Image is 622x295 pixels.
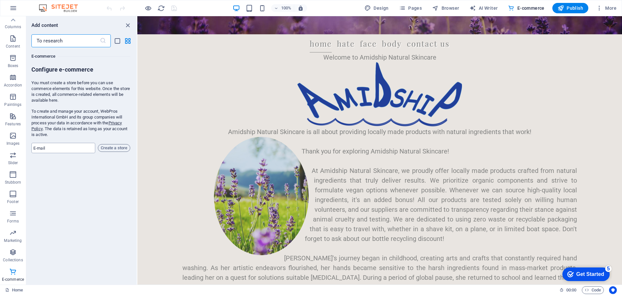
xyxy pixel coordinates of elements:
h6: Session duration [559,286,577,294]
button: Create a store [98,144,130,152]
button: Design [362,3,391,13]
font: 100% [281,6,291,10]
font: Create a store [101,145,127,150]
font: Accordion [4,83,22,87]
input: E-mail [31,143,95,153]
font: Columns [5,25,21,29]
font: E-commerce [31,54,55,59]
font: To create and manage your account, WebPros International GmbH and its group companies will proces... [31,109,122,125]
font: You must create a store before you can use commerce elements for this website. Once the store is ... [31,80,130,103]
font: Images [6,141,20,146]
div: Get Started 5 items remaining, 0% complete [5,3,52,17]
button: E-commerce [505,3,547,13]
button: More [593,3,619,13]
font: Get Started [19,7,47,13]
i: When resizing, automatically adjust the zoom level based on the selected device. [298,5,304,11]
button: Browser [430,3,462,13]
input: To research [31,34,100,47]
a: Click to cancel the selection. Double-click to open Pages. [5,286,23,294]
img: Editor Logo [37,4,86,12]
font: Stubborn [5,180,21,185]
button: list-view [113,37,121,45]
font: Marketing [4,238,22,243]
button: 100% [271,4,294,12]
font: Forms [7,219,19,223]
button: Publish [552,3,588,13]
i: Refresh the page [157,5,165,12]
font: Design [374,6,388,11]
font: 5 [50,2,53,7]
font: 00:00 [566,288,576,292]
button: reload [157,4,165,12]
button: Code [582,286,604,294]
font: Slider [8,161,18,165]
button: Click here to exit Preview mode and continue editing. [144,4,152,12]
div: Design (Ctrl+Alt+Y) [362,3,391,13]
font: . The data is retained as long as your account is active. [31,126,127,137]
font: E-commerce [2,277,24,282]
font: Footer [7,199,19,204]
font: Configure e-commerce [31,66,93,73]
font: AI Writer [479,6,498,11]
font: Features [5,122,21,126]
button: Pages [397,3,424,13]
button: Usercentrics [609,286,617,294]
font: Pages [408,6,422,11]
font: Browser [442,6,459,11]
button: AI Writer [467,3,500,13]
font: Code [592,288,601,292]
font: Add content [31,22,58,28]
font: Paintings [4,102,21,107]
button: close panel [124,21,132,29]
font: Publish [567,6,583,11]
font: E-commerce [517,6,545,11]
font: Boxes [8,63,18,68]
button: grid view [124,37,132,45]
font: More [605,6,616,11]
font: Content [6,44,20,49]
font: Collections [3,258,23,262]
font: Home [12,288,23,292]
a: Privacy Policy [31,120,122,131]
